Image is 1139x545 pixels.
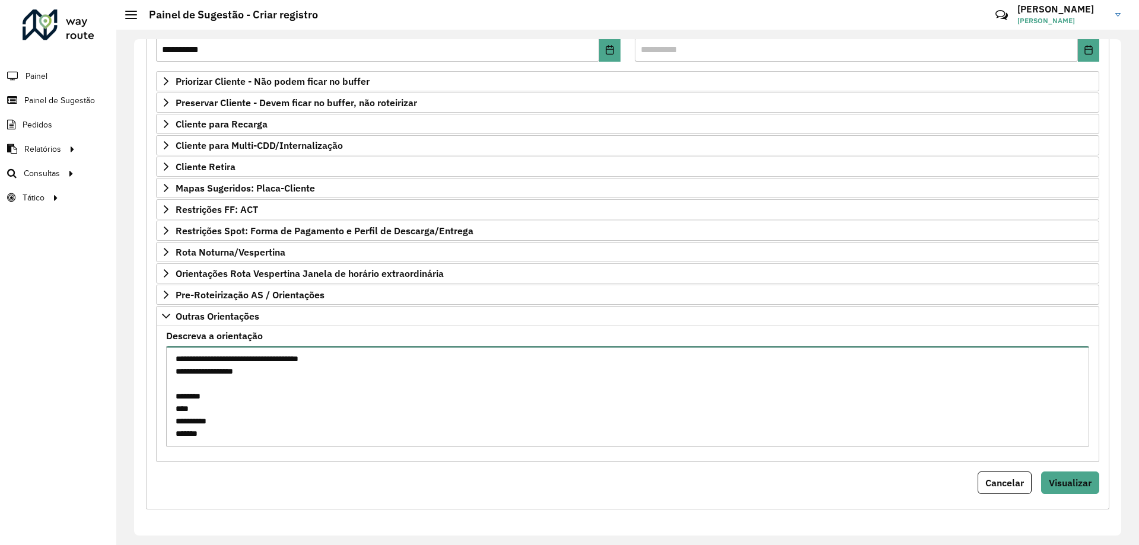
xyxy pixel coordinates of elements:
span: Consultas [24,167,60,180]
a: Restrições FF: ACT [156,199,1099,219]
a: Contato Rápido [989,2,1014,28]
span: Mapas Sugeridos: Placa-Cliente [176,183,315,193]
a: Cliente Retira [156,157,1099,177]
span: Rota Noturna/Vespertina [176,247,285,257]
span: Orientações Rota Vespertina Janela de horário extraordinária [176,269,444,278]
span: Restrições FF: ACT [176,205,258,214]
a: Priorizar Cliente - Não podem ficar no buffer [156,71,1099,91]
a: Mapas Sugeridos: Placa-Cliente [156,178,1099,198]
a: Orientações Rota Vespertina Janela de horário extraordinária [156,263,1099,283]
a: Pre-Roteirização AS / Orientações [156,285,1099,305]
span: Relatórios [24,143,61,155]
span: Pedidos [23,119,52,131]
button: Visualizar [1041,471,1099,494]
span: Pre-Roteirização AS / Orientações [176,290,324,299]
span: Priorizar Cliente - Não podem ficar no buffer [176,77,370,86]
button: Cancelar [978,471,1032,494]
a: Preservar Cliente - Devem ficar no buffer, não roteirizar [156,93,1099,113]
a: Restrições Spot: Forma de Pagamento e Perfil de Descarga/Entrega [156,221,1099,241]
span: Restrições Spot: Forma de Pagamento e Perfil de Descarga/Entrega [176,226,473,235]
button: Choose Date [1078,38,1099,62]
span: Painel [26,70,47,82]
h3: [PERSON_NAME] [1017,4,1106,15]
span: Cancelar [985,477,1024,489]
a: Rota Noturna/Vespertina [156,242,1099,262]
span: [PERSON_NAME] [1017,15,1106,26]
div: Outras Orientações [156,326,1099,462]
span: Cliente Retira [176,162,236,171]
label: Descreva a orientação [166,329,263,343]
a: Outras Orientações [156,306,1099,326]
span: Preservar Cliente - Devem ficar no buffer, não roteirizar [176,98,417,107]
span: Cliente para Multi-CDD/Internalização [176,141,343,150]
h2: Painel de Sugestão - Criar registro [137,8,318,21]
span: Painel de Sugestão [24,94,95,107]
a: Cliente para Recarga [156,114,1099,134]
span: Visualizar [1049,477,1092,489]
span: Outras Orientações [176,311,259,321]
span: Cliente para Recarga [176,119,268,129]
button: Choose Date [599,38,621,62]
a: Cliente para Multi-CDD/Internalização [156,135,1099,155]
span: Tático [23,192,44,204]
